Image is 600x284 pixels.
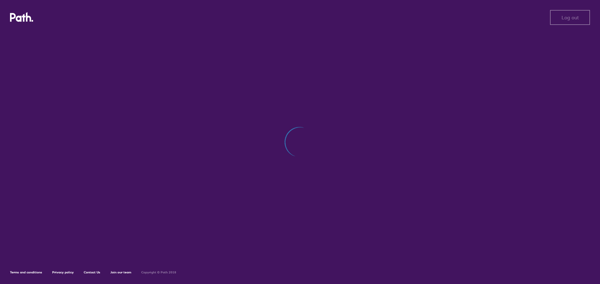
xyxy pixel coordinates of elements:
a: Join our team [110,270,131,274]
a: Contact Us [84,270,100,274]
a: Privacy policy [52,270,74,274]
h6: Copyright © Path 2018 [141,271,176,274]
button: Log out [550,10,590,25]
a: Terms and conditions [10,270,42,274]
span: Log out [562,15,579,20]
